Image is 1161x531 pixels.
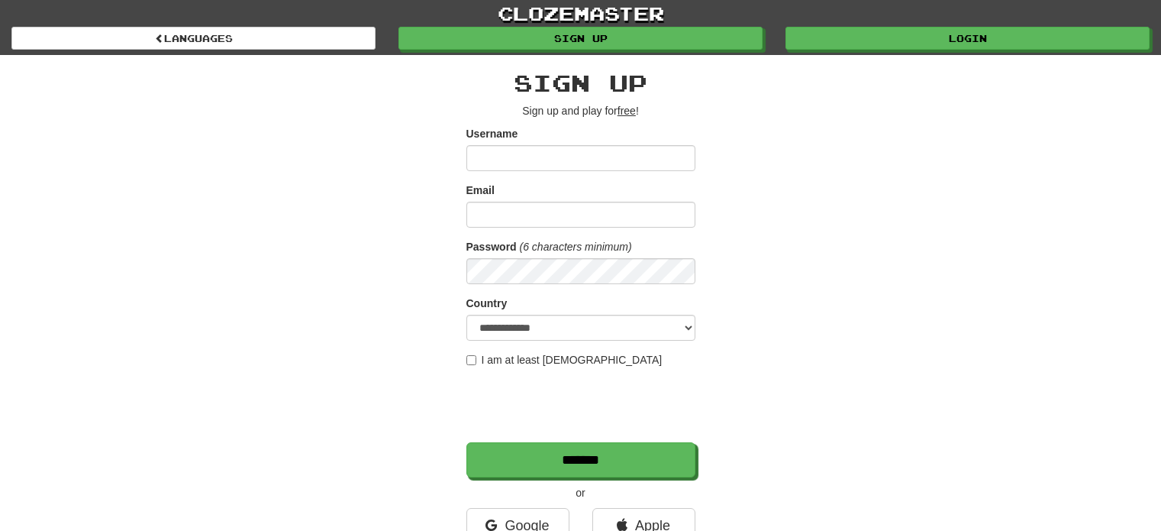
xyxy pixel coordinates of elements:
[466,126,518,141] label: Username
[466,183,495,198] label: Email
[466,296,508,311] label: Country
[11,27,376,50] a: Languages
[466,375,698,435] iframe: reCAPTCHA
[466,239,517,254] label: Password
[618,105,636,117] u: free
[466,485,695,500] p: or
[520,241,632,253] em: (6 characters minimum)
[398,27,763,50] a: Sign up
[466,103,695,118] p: Sign up and play for !
[466,352,663,367] label: I am at least [DEMOGRAPHIC_DATA]
[466,70,695,96] h2: Sign up
[785,27,1150,50] a: Login
[466,355,476,365] input: I am at least [DEMOGRAPHIC_DATA]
